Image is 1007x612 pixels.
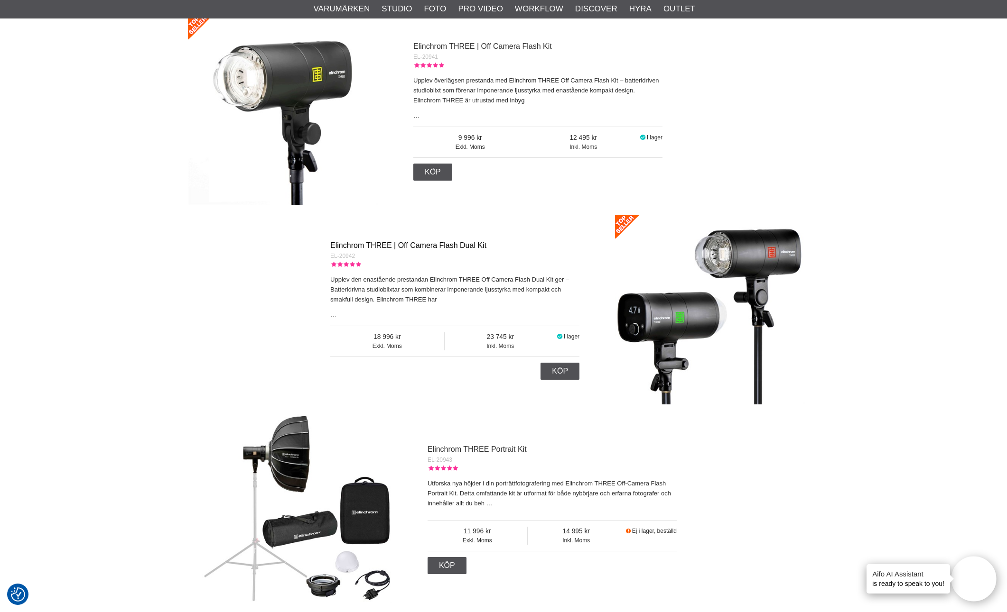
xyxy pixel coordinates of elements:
a: Pro Video [458,3,503,15]
span: 18 996 [330,332,444,342]
a: Studio [382,3,412,15]
button: Samtyckesinställningar [11,586,25,603]
a: Elinchrom THREE | Off Camera Flash Kit [413,42,552,50]
div: is ready to speak to you! [867,564,950,594]
span: 9 996 [413,133,527,143]
span: I lager [647,134,662,141]
span: Inkl. Moms [445,342,556,350]
i: I lager [639,134,647,141]
a: Elinchrom THREE Portrait Kit [428,445,527,453]
span: EL-20941 [413,54,438,60]
span: 12 495 [527,133,639,143]
span: Inkl. Moms [527,143,639,151]
span: Exkl. Moms [428,536,527,545]
div: Kundbetyg: 5.00 [413,61,444,70]
a: Köp [413,164,452,181]
a: Köp [541,363,579,380]
span: 11 996 [428,527,527,537]
img: Elinchrom THREE | Off Camera Flash Dual Kit [615,215,805,404]
span: 14 995 [528,527,625,537]
div: Kundbetyg: 5.00 [330,260,361,269]
p: Utforska nya höjder i din porträttfotografering med Elinchrom THREE Off-Camera Flash Portrait Kit... [428,479,677,508]
a: Elinchrom THREE | Off Camera Flash Dual Kit [330,241,486,249]
span: Ej i lager, beställd [632,528,677,534]
span: Exkl. Moms [413,143,527,151]
a: … [413,112,420,119]
span: EL-20942 [330,253,355,259]
span: Inkl. Moms [528,536,625,545]
a: … [486,500,493,507]
a: Discover [575,3,617,15]
a: Hyra [629,3,652,15]
img: Revisit consent button [11,587,25,602]
h4: Aifo AI Assistant [872,569,944,579]
a: … [330,311,336,319]
i: I lager [556,333,564,340]
img: Elinchrom THREE Portrait Kit [202,414,392,603]
div: Kundbetyg: 5.00 [428,464,458,473]
p: Upplev den enastående prestandan Elinchrom THREE Off Camera Flash Dual Kit ger – Batteridrivna st... [330,275,579,304]
a: Workflow [515,3,563,15]
span: EL-20943 [428,457,452,463]
span: I lager [564,333,579,340]
span: Exkl. Moms [330,342,444,350]
a: Varumärken [314,3,370,15]
i: Beställd [625,528,632,534]
span: 23 745 [445,332,556,342]
p: Upplev överlägsen prestanda med Elinchrom THREE Off Camera Flash Kit – batteridriven studioblixt ... [413,76,662,105]
a: Outlet [663,3,695,15]
a: Köp [428,557,466,574]
a: Foto [424,3,446,15]
img: Elinchrom THREE | Off Camera Flash Kit [188,16,378,205]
